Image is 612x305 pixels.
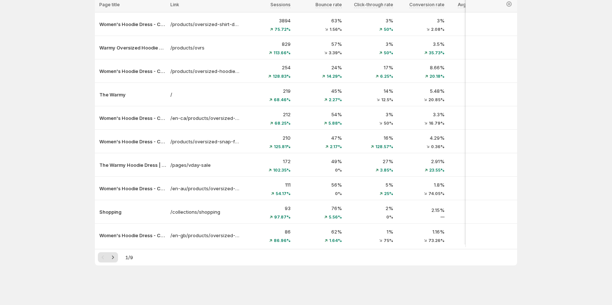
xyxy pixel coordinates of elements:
span: 102.35% [273,168,291,172]
span: 6.25% [380,74,393,78]
a: /collections/shopping [170,208,239,216]
p: 49% [295,158,342,165]
span: Bounce rate [316,2,342,7]
p: 63% [295,17,342,24]
span: 3.39% [329,51,342,55]
button: Women's Hoodie Dress - Casual Long Sleeve Pullover Sweatshirt Dress [99,138,166,145]
p: 86 [244,228,291,235]
p: 45% [295,87,342,95]
span: 2.27% [329,98,342,102]
button: Women's Hoodie Dress - Casual Long Sleeve Pullover Sweatshirt Dress [99,114,166,122]
a: /en-gb/products/oversized-shirt-dress [170,232,239,239]
button: Women's Hoodie Dress - Casual Long Sleeve Pullover Sweatshirt Dress [99,21,166,28]
span: 35.73% [429,51,445,55]
p: 47% [295,134,342,142]
p: 2% [346,205,393,212]
span: 0% [335,191,342,196]
p: 219 [244,87,291,95]
button: Women's Hoodie Dress - Casual Long Sleeve Pullover Sweatshirt Dress [99,232,166,239]
a: /products/oversized-hoodie-dress [170,67,239,75]
button: The Warmy [99,91,166,98]
span: 12.5% [381,98,393,102]
span: 1 / 9 [125,254,133,261]
p: 254 [244,64,291,71]
span: 54.17% [276,191,291,196]
p: 3894 [244,17,291,24]
span: 2.17% [330,144,342,149]
span: 20.18% [429,74,445,78]
p: 3.5% [398,40,445,48]
p: 27% [346,158,393,165]
span: 68.46% [274,98,291,102]
span: 97.87% [274,215,291,219]
span: 0% [386,215,393,219]
p: 3% [346,111,393,118]
span: 5.88% [328,121,342,125]
button: Women's Hoodie Dress - Casual Long Sleeve Pullover Sweatshirt Dress [99,67,166,75]
p: 14% [346,87,393,95]
p: 3% [398,17,445,24]
a: /products/oversized-shirt-dress [170,21,239,28]
span: 23.55% [429,168,445,172]
a: /pages/vday-sale [170,161,239,169]
p: 19.46s [449,134,496,142]
p: 1.8% [398,181,445,188]
span: 75.72% [274,27,291,32]
p: 93 [244,205,291,212]
p: 3% [346,17,393,24]
span: 73.26% [428,238,445,243]
span: Avg time on page [458,2,496,7]
p: 3% [346,40,393,48]
span: 128.57% [375,144,393,149]
p: 3.3% [398,111,445,118]
span: 0.36% [431,144,445,149]
p: 17% [346,64,393,71]
a: /products/oversized-snap-fit-hoodie [170,138,239,145]
span: 125.81% [274,144,291,149]
span: Link [170,2,179,7]
span: 5.56% [329,215,342,219]
p: 1% [346,228,393,235]
p: 2.91% [398,158,445,165]
p: Shopping [99,208,166,216]
span: 2.08% [431,27,445,32]
span: 16.79% [429,121,445,125]
span: Page title [99,2,120,7]
a: / [170,91,239,98]
p: 44.71s [449,40,496,48]
button: Warmy Oversized Hoodie Dress – Ultra-Soft Fleece Sweatshirt Dress for Women (Plus Size S-3XL), Co... [99,44,166,51]
span: Conversion rate [409,2,445,7]
p: 111 [244,181,291,188]
p: /en-ca/products/oversized-shirt-dress [170,114,239,122]
a: /en-au/products/oversized-shirt-dress [170,185,239,192]
span: 1.56% [329,27,342,32]
p: 21.71s [449,64,496,71]
button: Women's Hoodie Dress - Casual Long Sleeve Pullover Sweatshirt Dress [99,185,166,192]
p: 41.60s [449,17,496,24]
span: 74.05% [428,191,445,196]
p: 31.65s [449,111,496,118]
span: 86.96% [274,238,291,243]
span: Sessions [270,2,291,7]
nav: Pagination [98,252,118,262]
span: 1.64% [329,238,342,243]
p: /products/ovrs [170,44,239,51]
p: 62% [295,228,342,235]
span: 50% [384,51,393,55]
button: The Warmy Hoodie Dress | The Perfect Valentine’s Day Gift [99,161,166,169]
p: 8.66% [398,64,445,71]
span: 113.66% [273,51,291,55]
